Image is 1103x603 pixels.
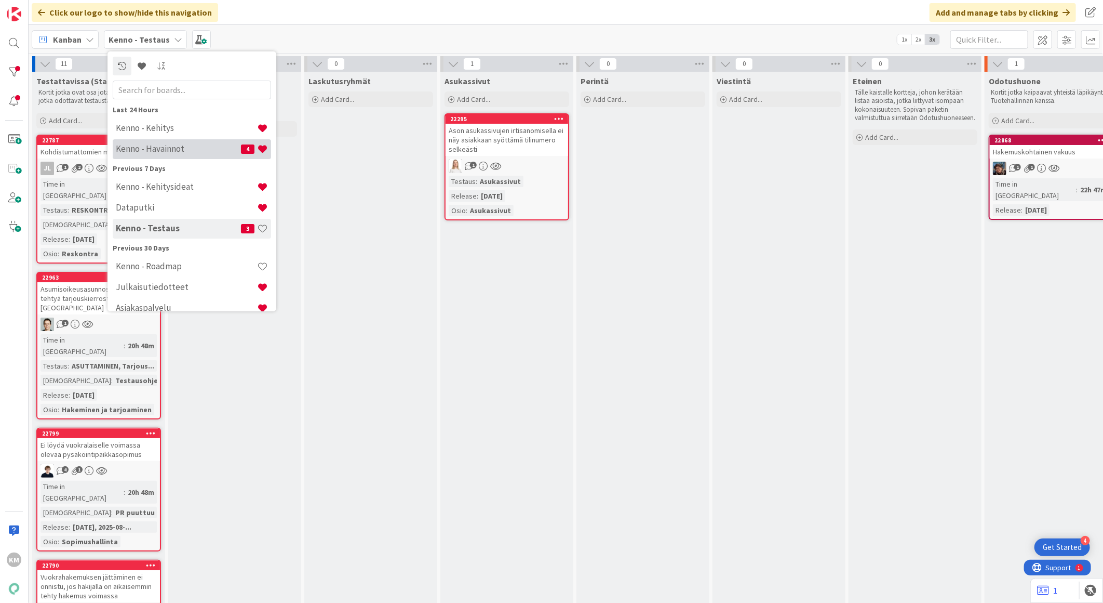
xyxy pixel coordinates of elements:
div: Previous 30 Days [113,242,271,253]
a: 22787Kohdistumattomien maksujen rajausJLTime in [GEOGRAPHIC_DATA]:20h 48mTestaus:RESKONTRA, Aso/v... [36,135,161,264]
img: MT [41,464,54,478]
a: 1 [1037,584,1057,597]
h4: Dataputki [116,202,257,213]
span: 0 [327,58,345,70]
div: RESKONTRA, Aso/vakuus [69,204,157,216]
span: : [58,248,59,259]
span: : [68,360,69,372]
span: : [58,536,59,547]
h4: Kenno - Roadmap [116,261,257,271]
img: TT [41,318,54,331]
span: 1 [62,320,69,326]
span: Add Card... [457,95,490,104]
div: [DATE] [478,190,505,202]
img: avatar [7,582,21,596]
span: 4 [241,144,254,153]
div: Vuokrahakemuksen jättäminen ei onnistu, jos hakijalla on aikaisemmin tehty hakemus voimassa [37,570,160,602]
div: Testausohjeet... [113,375,174,386]
span: : [124,487,125,498]
span: : [1021,204,1023,216]
a: 22295Ason asukassivujen irtisanomisella ei näy asiakkaan syöttämä tilinumero selkeästiSLTestaus:A... [445,113,569,220]
div: Release [993,204,1021,216]
div: Release [449,190,477,202]
div: 20h 48m [125,487,157,498]
div: [DATE], 2025-08-... [70,521,134,533]
span: Add Card... [321,95,354,104]
span: 0 [735,58,753,70]
div: Asumisoikeusasunnosta ei saa tehtyä tarjouskierrosta [GEOGRAPHIC_DATA] [37,282,160,314]
div: Previous 7 Days [113,163,271,174]
div: Release [41,389,69,401]
span: 2 [76,164,83,171]
span: 0 [599,58,617,70]
span: Eteinen [853,76,882,86]
div: Add and manage tabs by clicking [930,3,1076,22]
div: Release [41,521,69,533]
div: Osio [449,205,466,216]
div: 22963Asumisoikeusasunnosta ei saa tehtyä tarjouskierrosta [GEOGRAPHIC_DATA] [37,273,160,314]
div: Time in [GEOGRAPHIC_DATA] [41,334,124,357]
span: : [477,190,478,202]
div: Testaus [41,204,68,216]
div: Ei löydä vuokralaiselle voimassa olevaa pysäköintipaikkasopimus [37,438,160,461]
div: Testaus [449,176,476,187]
h4: Kenno - Kehitysideat [116,181,257,192]
span: : [124,340,125,351]
span: : [69,521,70,533]
span: Add Card... [865,133,898,142]
span: Perintä [581,76,609,86]
div: Time in [GEOGRAPHIC_DATA] [993,178,1076,201]
b: Kenno - Testaus [109,34,170,45]
div: Sopimushallinta [59,536,120,547]
span: Support [22,2,47,14]
span: 1 [470,162,477,168]
span: : [1076,184,1078,195]
div: 22799Ei löydä vuokralaiselle voimassa olevaa pysäköintipaikkasopimus [37,429,160,461]
div: Osio [41,536,58,547]
span: 1 [1014,164,1021,171]
div: [DEMOGRAPHIC_DATA] [41,507,111,518]
h4: Julkaisutiedotteet [116,282,257,292]
div: Click our logo to show/hide this navigation [32,3,218,22]
span: 3x [925,34,939,45]
div: Time in [GEOGRAPHIC_DATA] [41,178,124,201]
div: [DATE] [1023,204,1050,216]
h4: Kenno - Kehitys [116,123,257,133]
div: PR puuttuu [113,507,157,518]
span: Viestintä [717,76,751,86]
span: 1 [76,466,83,473]
span: Add Card... [49,116,82,125]
span: Add Card... [593,95,626,104]
div: 22787Kohdistumattomien maksujen rajaus [37,136,160,159]
div: Release [41,233,69,245]
span: 3 [241,224,254,233]
div: TT [37,318,160,331]
span: 1 [463,58,481,70]
span: Add Card... [1001,116,1034,125]
span: 1 [62,164,69,171]
div: Ason asukassivujen irtisanomisella ei näy asiakkaan syöttämä tilinumero selkeästi [446,124,568,156]
span: : [111,507,113,518]
div: 22963 [37,273,160,282]
span: 4 [62,466,69,473]
span: : [466,205,467,216]
span: Odotushuone [989,76,1041,86]
div: Osio [41,248,58,259]
div: 1 [54,4,57,12]
span: Kanban [53,33,82,46]
span: : [476,176,477,187]
div: 22799 [37,429,160,438]
span: 0 [871,58,889,70]
div: [DATE] [70,389,97,401]
p: Kortit jotka ovat osa jotain julkaisua ja jotka odottavat testausta [38,88,159,106]
span: Testattavissa (Stagingissa) [36,76,142,86]
div: Hakeminen ja tarjoaminen [59,404,154,415]
div: SL [446,159,568,173]
input: Quick Filter... [950,30,1028,49]
div: [DEMOGRAPHIC_DATA] [41,219,111,230]
div: MT [37,464,160,478]
span: : [68,204,69,216]
div: 22295Ason asukassivujen irtisanomisella ei näy asiakkaan syöttämä tilinumero selkeästi [446,114,568,156]
div: ASUTTAMINEN, Tarjous... [69,360,157,372]
img: PP [993,162,1006,175]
